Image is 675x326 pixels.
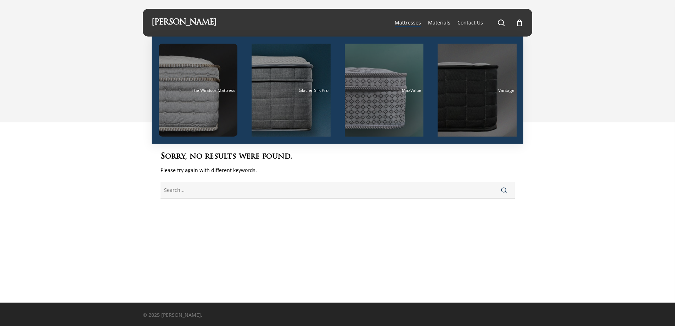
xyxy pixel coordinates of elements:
[428,19,450,26] a: Materials
[438,44,517,137] a: Vantage
[161,182,515,199] input: Search for:
[395,19,421,26] a: Mattresses
[161,151,515,163] h3: Sorry, no results were found.
[159,44,238,137] a: The Windsor Mattress
[152,19,216,27] a: [PERSON_NAME]
[252,44,331,137] a: Glacier Silk Pro
[143,311,301,319] p: © 2025 [PERSON_NAME].
[402,87,421,93] span: MaxValue
[457,19,483,26] a: Contact Us
[498,87,514,93] span: Vantage
[299,87,328,93] span: Glacier Silk Pro
[143,69,533,87] h1: Results For
[192,87,235,93] span: The Windsor Mattress
[161,166,515,182] p: Please try again with different keywords.
[345,44,424,137] a: MaxValue
[391,9,523,37] nav: Main Menu
[516,19,523,27] a: Cart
